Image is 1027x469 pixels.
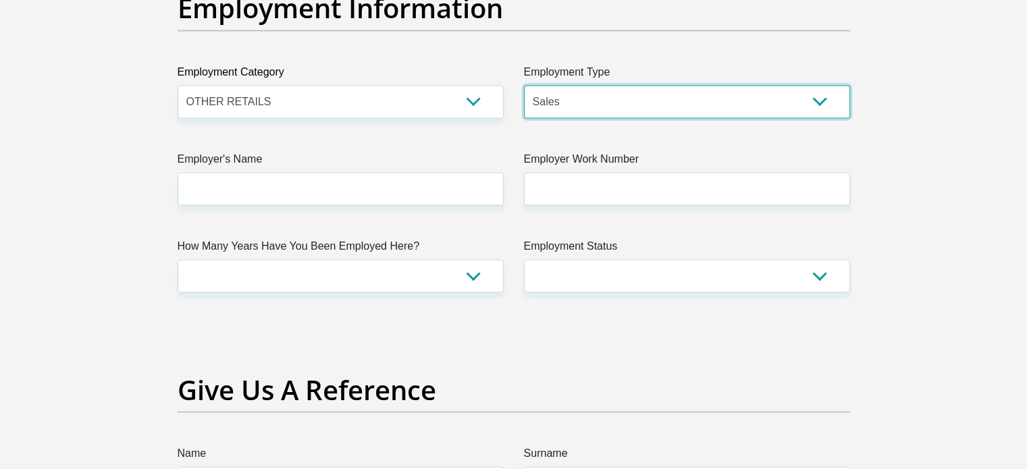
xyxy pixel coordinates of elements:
[178,172,504,205] input: Employer's Name
[178,445,504,466] label: Name
[178,150,504,172] label: Employer's Name
[524,63,850,85] label: Employment Type
[178,238,504,259] label: How Many Years Have You Been Employed Here?
[524,238,850,259] label: Employment Status
[178,373,850,406] h2: Give Us A Reference
[178,63,504,85] label: Employment Category
[524,172,850,205] input: Employer Work Number
[524,150,850,172] label: Employer Work Number
[524,445,850,466] label: Surname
